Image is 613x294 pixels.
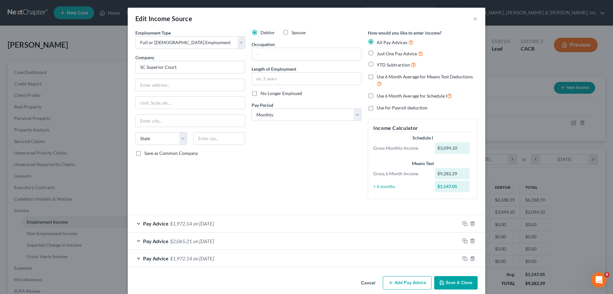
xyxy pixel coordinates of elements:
iframe: Intercom live chat [591,272,607,288]
span: Use for Payroll deduction [377,105,428,110]
div: Gross 6 Month Income [370,171,432,177]
span: Employment Type [135,30,171,36]
span: Pay Advice [143,255,169,261]
span: $2,065.21 [170,238,192,244]
h5: Income Calculator [373,124,472,132]
input: Enter address... [136,79,245,91]
button: × [473,15,478,22]
button: Save & Close [434,276,478,290]
span: on [DATE] [193,220,214,226]
span: All Pay Advices [377,40,407,45]
span: YTD Subtraction [377,62,410,68]
span: on [DATE] [193,238,214,244]
span: Just One Pay Advice [377,51,417,56]
span: Pay Period [252,102,273,108]
label: How would you like to enter income? [368,29,442,36]
span: $1,972.14 [170,255,192,261]
span: Save as Common Company [144,150,198,156]
div: ÷ 6 months [370,183,432,190]
label: Occupation [252,41,275,48]
div: Schedule I [373,135,472,141]
input: Enter zip... [193,132,245,145]
span: Use 6 Month Average for Schedule I [377,93,447,99]
span: Company [135,55,154,60]
span: Debtor [261,30,275,35]
div: Edit Income Source [135,14,192,23]
div: $3,094.10 [435,142,470,154]
span: on [DATE] [193,255,214,261]
button: Add Pay Advice [383,276,432,290]
div: $9,282.29 [435,168,470,179]
span: Spouse [291,30,306,35]
div: Means Test [373,160,472,167]
span: Use 6 Month Average for Means Test Deductions [377,74,473,79]
div: Gross Monthly Income [370,145,432,151]
input: -- [252,48,361,60]
input: Search company by name... [135,61,245,74]
span: Pay Advice [143,238,169,244]
label: Length of Employment [252,66,296,72]
span: Pay Advice [143,220,169,226]
div: $1,547.05 [435,181,470,192]
span: No Longer Employed [261,91,302,96]
input: Enter city... [136,115,245,127]
button: Cancel [356,277,380,290]
input: ex: 2 years [252,73,361,85]
span: 6 [604,272,609,277]
input: Unit, Suite, etc... [136,97,245,109]
span: $1,972.14 [170,220,192,226]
